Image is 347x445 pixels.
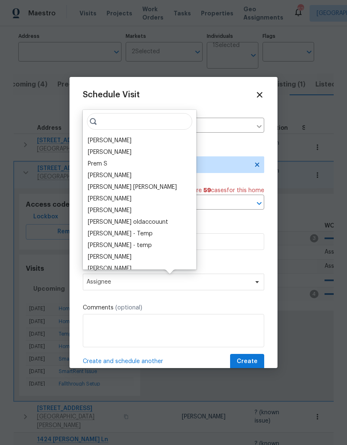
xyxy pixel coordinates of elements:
[83,91,140,99] span: Schedule Visit
[230,354,264,369] button: Create
[83,304,264,312] label: Comments
[83,109,264,118] label: Home
[88,230,153,238] div: [PERSON_NAME] - Temp
[115,305,142,311] span: (optional)
[255,90,264,99] span: Close
[88,183,177,191] div: [PERSON_NAME] [PERSON_NAME]
[88,136,131,145] div: [PERSON_NAME]
[88,171,131,180] div: [PERSON_NAME]
[88,218,168,226] div: [PERSON_NAME] oldaccouunt
[83,357,163,366] span: Create and schedule another
[253,198,265,209] button: Open
[88,160,107,168] div: Prem S
[88,241,152,250] div: [PERSON_NAME] - temp
[88,148,131,156] div: [PERSON_NAME]
[177,186,264,195] span: There are case s for this home
[88,195,131,203] div: [PERSON_NAME]
[88,206,131,215] div: [PERSON_NAME]
[88,265,131,273] div: [PERSON_NAME]
[87,279,250,285] span: Assignee
[203,188,211,193] span: 59
[88,253,131,261] div: [PERSON_NAME]
[237,356,258,367] span: Create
